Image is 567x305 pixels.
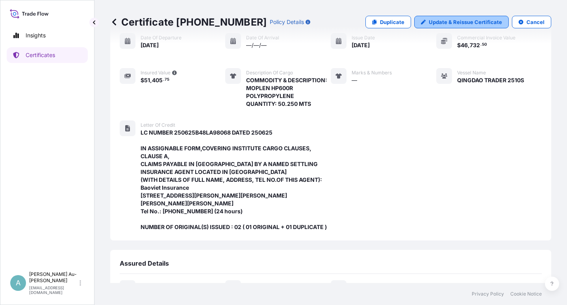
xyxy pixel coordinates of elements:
[482,43,487,46] span: 50
[468,43,470,48] span: ,
[141,41,159,49] span: [DATE]
[512,16,551,28] button: Cancel
[150,78,152,83] span: ,
[352,76,357,84] span: —
[526,18,545,26] p: Cancel
[7,47,88,63] a: Certificates
[141,70,170,76] span: Insured Value
[246,41,267,49] span: —/—/—
[352,41,370,49] span: [DATE]
[270,18,304,26] p: Policy Details
[246,70,293,76] span: Description of cargo
[457,43,461,48] span: $
[365,16,411,28] a: Duplicate
[352,70,392,76] span: Marks & Numbers
[470,43,480,48] span: 732
[472,291,504,297] a: Privacy Policy
[429,18,502,26] p: Update & Reissue Certificate
[152,78,163,83] span: 405
[26,31,46,39] p: Insights
[461,43,468,48] span: 46
[26,51,55,59] p: Certificates
[380,18,404,26] p: Duplicate
[163,78,164,81] span: .
[141,282,178,288] span: Primary assured
[414,16,509,28] a: Update & Reissue Certificate
[144,78,150,83] span: 51
[29,271,78,284] p: [PERSON_NAME] Au-[PERSON_NAME]
[29,285,78,295] p: [EMAIL_ADDRESS][DOMAIN_NAME]
[165,78,169,81] span: 75
[352,282,406,288] span: Named Assured Address
[7,28,88,43] a: Insights
[120,259,169,267] span: Assured Details
[141,129,331,231] span: LC NUMBER 250625B48LA98068 DATED 250625 IN ASSIGNABLE FORM,COVERING INSTITUTE CARGO CLAUSES, CLAU...
[457,70,486,76] span: Vessel Name
[246,76,331,108] span: COMMODITY & DESCRIPTION: MOPLEN HP600R POLYPROPYLENE QUANTITY: 50.250 MTS
[457,76,524,84] span: QINGDAO TRADER 2510S
[16,279,20,287] span: A
[141,122,175,128] span: Letter of Credit
[510,291,542,297] a: Cookie Notice
[480,43,482,46] span: .
[246,282,282,288] span: Named Assured
[110,16,267,28] p: Certificate [PHONE_NUMBER]
[141,78,144,83] span: $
